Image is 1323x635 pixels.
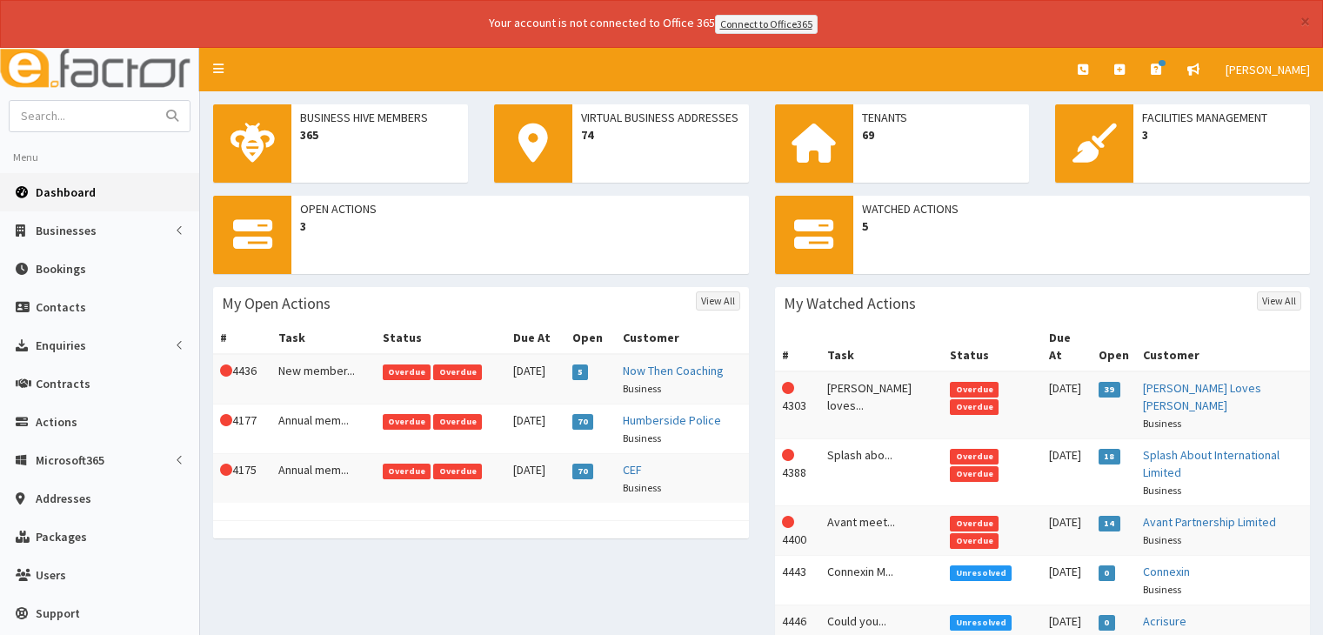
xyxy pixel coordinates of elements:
h3: My Watched Actions [784,296,916,311]
span: Overdue [433,364,482,380]
th: # [775,322,821,371]
span: 74 [581,126,740,144]
td: Connexin M... [820,555,943,605]
td: 4303 [775,371,821,439]
span: Overdue [950,466,999,482]
a: [PERSON_NAME] [1213,48,1323,91]
span: Overdue [950,399,999,415]
span: 3 [300,217,740,235]
td: Splash abo... [820,438,943,505]
a: Acrisure [1143,613,1186,629]
small: Business [623,481,661,494]
div: Your account is not connected to Office 365 [144,14,1162,34]
span: Business Hive Members [300,109,459,126]
i: This Action is overdue! [782,382,794,394]
span: Packages [36,529,87,545]
td: [DATE] [1042,555,1092,605]
span: Bookings [36,261,86,277]
th: Status [376,322,506,354]
td: Annual mem... [271,453,376,503]
th: Due At [1042,322,1092,371]
a: [PERSON_NAME] Loves [PERSON_NAME] [1143,380,1261,413]
i: This Action is overdue! [220,464,232,476]
th: Open [1092,322,1136,371]
th: Status [943,322,1042,371]
td: [DATE] [506,453,565,503]
a: View All [1257,291,1301,311]
span: Users [36,567,66,583]
span: Overdue [383,464,431,479]
span: Virtual Business Addresses [581,109,740,126]
td: 4388 [775,438,821,505]
span: 0 [1099,615,1115,631]
th: # [213,322,271,354]
td: 4443 [775,555,821,605]
span: Facilities Management [1142,109,1301,126]
span: Overdue [950,533,999,549]
i: This Action is overdue! [782,449,794,461]
small: Business [1143,484,1181,497]
span: Unresolved [950,615,1012,631]
input: Search... [10,101,156,131]
span: Overdue [433,464,482,479]
span: Support [36,605,80,621]
span: Watched Actions [862,200,1302,217]
span: Overdue [383,414,431,430]
a: Connect to Office365 [715,15,818,34]
span: Contracts [36,376,90,391]
small: Business [1143,583,1181,596]
span: 365 [300,126,459,144]
span: 70 [572,464,594,479]
span: Actions [36,414,77,430]
a: CEF [623,462,642,478]
td: 4177 [213,404,271,453]
i: This Action is overdue! [782,516,794,528]
span: Contacts [36,299,86,315]
td: 4436 [213,354,271,404]
a: Connexin [1143,564,1190,579]
td: 4175 [213,453,271,503]
i: This Action is overdue! [220,364,232,377]
span: 69 [862,126,1021,144]
span: [PERSON_NAME] [1226,62,1310,77]
span: Microsoft365 [36,452,104,468]
i: This Action is overdue! [220,414,232,426]
td: New member... [271,354,376,404]
td: [DATE] [1042,371,1092,439]
td: [PERSON_NAME] loves... [820,371,943,439]
td: [DATE] [1042,505,1092,555]
button: × [1300,12,1310,30]
th: Task [271,322,376,354]
span: Overdue [950,449,999,465]
small: Business [1143,417,1181,430]
h3: My Open Actions [222,296,331,311]
span: 0 [1099,565,1115,581]
td: 4400 [775,505,821,555]
span: Tenants [862,109,1021,126]
a: View All [696,291,740,311]
small: Business [1143,533,1181,546]
span: 70 [572,414,594,430]
td: Avant meet... [820,505,943,555]
small: Business [623,382,661,395]
th: Task [820,322,943,371]
span: 3 [1142,126,1301,144]
th: Open [565,322,617,354]
span: 18 [1099,449,1120,465]
span: 14 [1099,516,1120,531]
td: [DATE] [506,404,565,453]
span: Overdue [950,382,999,398]
span: Businesses [36,223,97,238]
span: Overdue [950,516,999,531]
span: Overdue [383,364,431,380]
th: Customer [1136,322,1310,371]
span: 5 [862,217,1302,235]
span: Open Actions [300,200,740,217]
th: Due At [506,322,565,354]
td: Annual mem... [271,404,376,453]
td: [DATE] [1042,438,1092,505]
span: Addresses [36,491,91,506]
a: Splash About International Limited [1143,447,1280,480]
span: Overdue [433,414,482,430]
span: Dashboard [36,184,96,200]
